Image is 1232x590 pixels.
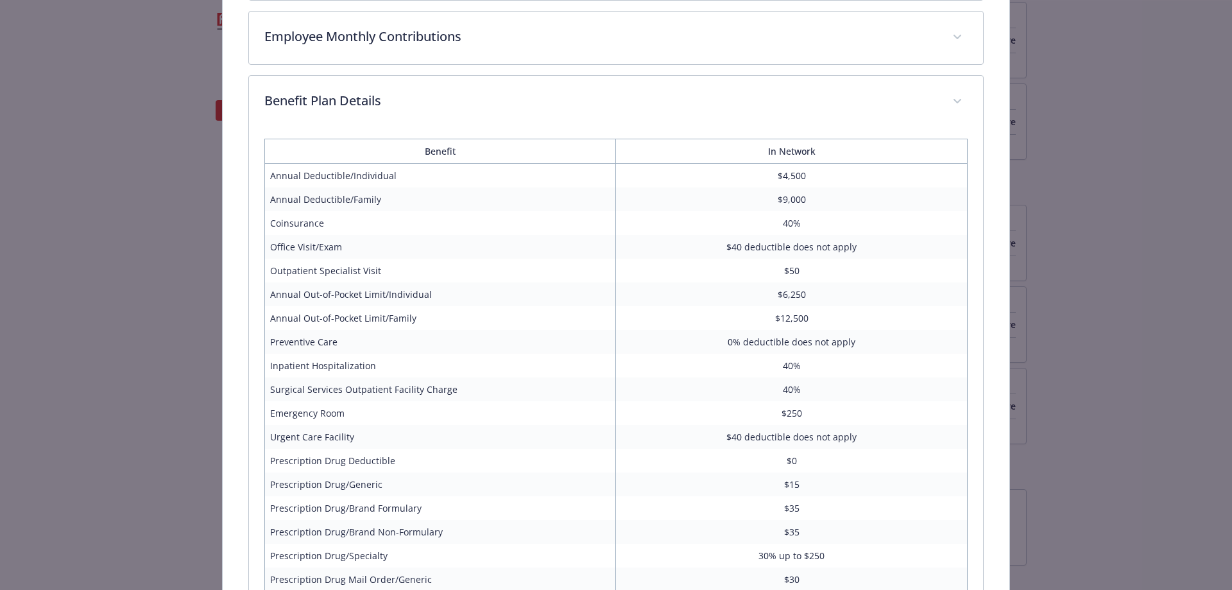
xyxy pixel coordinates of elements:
[264,354,616,377] td: Inpatient Hospitalization
[264,282,616,306] td: Annual Out-of-Pocket Limit/Individual
[264,520,616,544] td: Prescription Drug/Brand Non-Formulary
[616,377,968,401] td: 40%
[264,259,616,282] td: Outpatient Specialist Visit
[616,473,968,496] td: $15
[616,259,968,282] td: $50
[264,163,616,187] td: Annual Deductible/Individual
[264,330,616,354] td: Preventive Care
[616,330,968,354] td: 0% deductible does not apply
[264,425,616,449] td: Urgent Care Facility
[264,449,616,473] td: Prescription Drug Deductible
[264,401,616,425] td: Emergency Room
[264,377,616,401] td: Surgical Services Outpatient Facility Charge
[616,425,968,449] td: $40 deductible does not apply
[616,306,968,330] td: $12,500
[616,496,968,520] td: $35
[264,544,616,568] td: Prescription Drug/Specialty
[264,187,616,211] td: Annual Deductible/Family
[249,76,984,128] div: Benefit Plan Details
[616,235,968,259] td: $40 deductible does not apply
[616,187,968,211] td: $9,000
[616,520,968,544] td: $35
[616,449,968,473] td: $0
[264,27,937,46] p: Employee Monthly Contributions
[249,12,984,64] div: Employee Monthly Contributions
[616,163,968,187] td: $4,500
[616,354,968,377] td: 40%
[264,91,937,110] p: Benefit Plan Details
[616,282,968,306] td: $6,250
[616,211,968,235] td: 40%
[264,139,616,163] th: Benefit
[264,235,616,259] td: Office Visit/Exam
[264,496,616,520] td: Prescription Drug/Brand Formulary
[616,401,968,425] td: $250
[264,306,616,330] td: Annual Out-of-Pocket Limit/Family
[264,473,616,496] td: Prescription Drug/Generic
[616,544,968,568] td: 30% up to $250
[264,211,616,235] td: Coinsurance
[616,139,968,163] th: In Network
